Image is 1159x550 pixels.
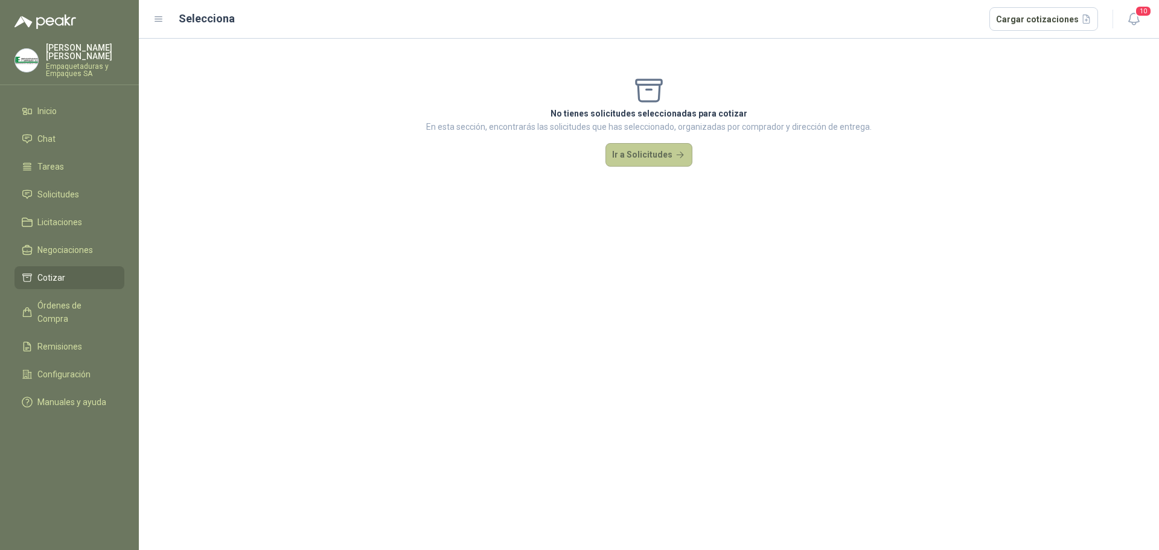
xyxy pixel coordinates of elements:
span: Negociaciones [37,243,93,257]
p: Empaquetaduras y Empaques SA [46,63,124,77]
button: Ir a Solicitudes [605,143,692,167]
button: Cargar cotizaciones [989,7,1099,31]
a: Negociaciones [14,238,124,261]
span: Licitaciones [37,216,82,229]
p: En esta sección, encontrarás las solicitudes que has seleccionado, organizadas por comprador y di... [426,120,872,133]
span: Manuales y ayuda [37,395,106,409]
a: Solicitudes [14,183,124,206]
a: Tareas [14,155,124,178]
p: No tienes solicitudes seleccionadas para cotizar [426,107,872,120]
a: Chat [14,127,124,150]
a: Configuración [14,363,124,386]
span: Chat [37,132,56,145]
a: Cotizar [14,266,124,289]
img: Company Logo [15,49,38,72]
p: [PERSON_NAME] [PERSON_NAME] [46,43,124,60]
span: 10 [1135,5,1152,17]
a: Órdenes de Compra [14,294,124,330]
span: Solicitudes [37,188,79,201]
h2: Selecciona [179,10,235,27]
span: Remisiones [37,340,82,353]
span: Cotizar [37,271,65,284]
span: Tareas [37,160,64,173]
a: Licitaciones [14,211,124,234]
span: Configuración [37,368,91,381]
span: Inicio [37,104,57,118]
img: Logo peakr [14,14,76,29]
a: Manuales y ayuda [14,391,124,414]
a: Remisiones [14,335,124,358]
a: Inicio [14,100,124,123]
button: 10 [1123,8,1145,30]
span: Órdenes de Compra [37,299,113,325]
